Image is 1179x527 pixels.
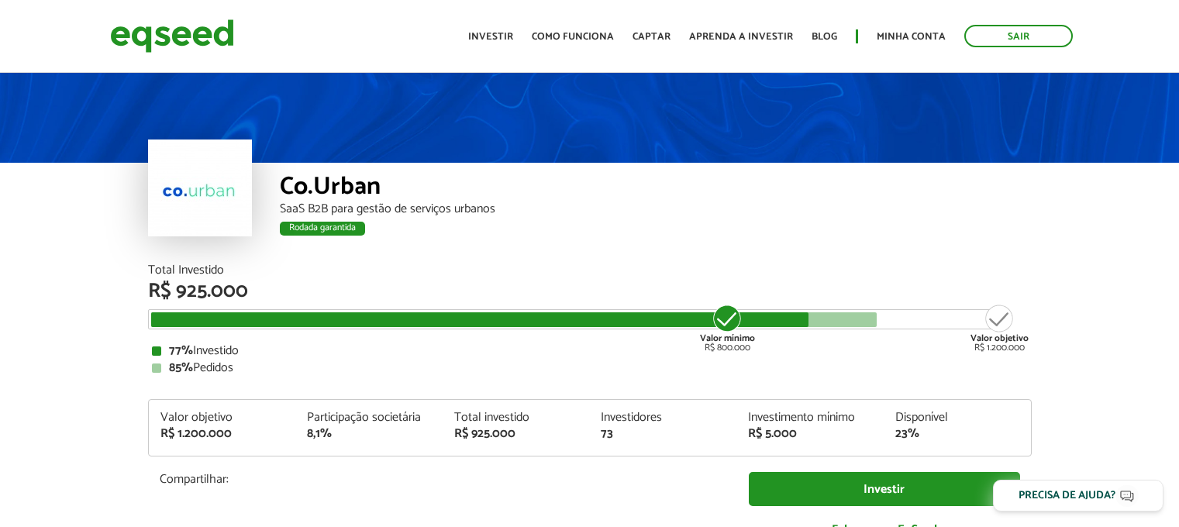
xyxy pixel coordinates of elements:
div: Rodada garantida [280,222,365,236]
div: Pedidos [152,362,1028,374]
div: R$ 5.000 [748,428,872,440]
div: 23% [895,428,1019,440]
a: Blog [812,32,837,42]
a: Sair [964,25,1073,47]
div: Investidores [601,412,725,424]
a: Captar [633,32,671,42]
strong: 85% [169,357,193,378]
strong: Valor objetivo [970,331,1029,346]
div: R$ 1.200.000 [160,428,284,440]
div: Total investido [454,412,578,424]
div: R$ 1.200.000 [970,303,1029,353]
img: EqSeed [110,15,234,57]
div: SaaS B2B para gestão de serviços urbanos [280,203,1032,215]
div: Investido [152,345,1028,357]
a: Minha conta [877,32,946,42]
div: Investimento mínimo [748,412,872,424]
a: Aprenda a investir [689,32,793,42]
div: Total Investido [148,264,1032,277]
div: R$ 925.000 [148,281,1032,301]
div: R$ 800.000 [698,303,757,353]
p: Compartilhar: [160,472,726,487]
a: Investir [468,32,513,42]
div: R$ 925.000 [454,428,578,440]
a: Investir [749,472,1020,507]
div: Co.Urban [280,174,1032,203]
strong: 77% [169,340,193,361]
div: Disponível [895,412,1019,424]
a: Como funciona [532,32,614,42]
strong: Valor mínimo [700,331,755,346]
div: 8,1% [307,428,431,440]
div: Participação societária [307,412,431,424]
div: Valor objetivo [160,412,284,424]
div: 73 [601,428,725,440]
